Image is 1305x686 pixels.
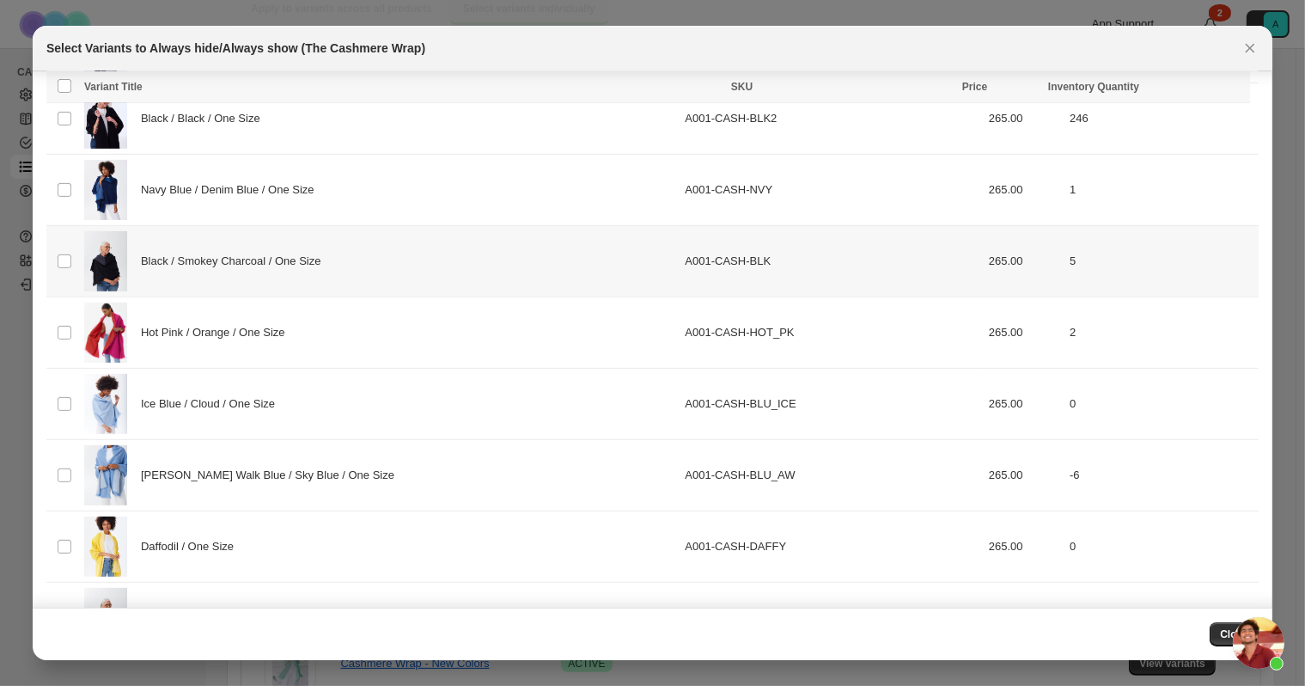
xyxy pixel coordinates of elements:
[1210,622,1259,646] button: Close
[84,231,127,291] img: cashmere_wrap_black_1824-edited_0b4cd0ee-cbb9-4aa2-9d1b-154b06e913a5.jpg
[984,83,1064,154] td: 265.00
[141,467,404,484] span: [PERSON_NAME] Walk Blue / Sky Blue / One Size
[1220,628,1248,641] span: Close
[1064,582,1259,653] td: -2
[680,154,983,225] td: A001-CASH-NVY
[84,517,127,577] img: Gabby_Cashmere_Wrap_Daffodil_0164.jpg
[680,368,983,439] td: A001-CASH-BLU_ICE
[984,297,1064,368] td: 265.00
[731,81,753,93] span: SKU
[84,89,127,149] img: Cashmere_wrap_black_Cheryl_9505.jpg
[1064,154,1259,225] td: 1
[984,439,1064,511] td: 265.00
[984,154,1064,225] td: 265.00
[141,253,330,270] span: Black / Smokey Charcoal / One Size
[141,395,284,413] span: Ice Blue / Cloud / One Size
[984,368,1064,439] td: 265.00
[1233,617,1284,669] a: Open chat
[84,160,127,220] img: Gabby_Cashmere_Wrap_Navy_2963.jpg
[680,439,983,511] td: A001-CASH-BLU_AW
[680,225,983,297] td: A001-CASH-BLK
[141,181,323,199] span: Navy Blue / Denim Blue / One Size
[680,511,983,582] td: A001-CASH-DAFFY
[141,324,294,341] span: Hot Pink / Orange / One Size
[984,511,1064,582] td: 265.00
[84,445,127,505] img: cashmere_wrap_AW_blue__1343.jpg
[1238,36,1262,60] button: Close
[84,588,127,648] img: cashmere_wrap_green_1733.jpg
[1064,368,1259,439] td: 0
[1064,511,1259,582] td: 0
[46,40,425,57] h2: Select Variants to Always hide/Always show (The Cashmere Wrap)
[1064,439,1259,511] td: -6
[680,582,983,653] td: A001-CASH-EMR_GN
[962,81,987,93] span: Price
[984,225,1064,297] td: 265.00
[141,538,243,555] span: Daffodil / One Size
[84,374,127,434] img: Gabby_CashmereWrap_IceBlue_0877.jpg
[680,83,983,154] td: A001-CASH-BLK2
[1064,83,1259,154] td: 246
[1048,81,1139,93] span: Inventory Quantity
[84,81,143,93] span: Variant Title
[984,582,1064,653] td: 265.00
[680,297,983,368] td: A001-CASH-HOT_PK
[1064,297,1259,368] td: 2
[84,303,127,363] img: AW-CashmereWrap-HotPink_287.jpg
[141,110,270,127] span: Black / Black / One Size
[1064,225,1259,297] td: 5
